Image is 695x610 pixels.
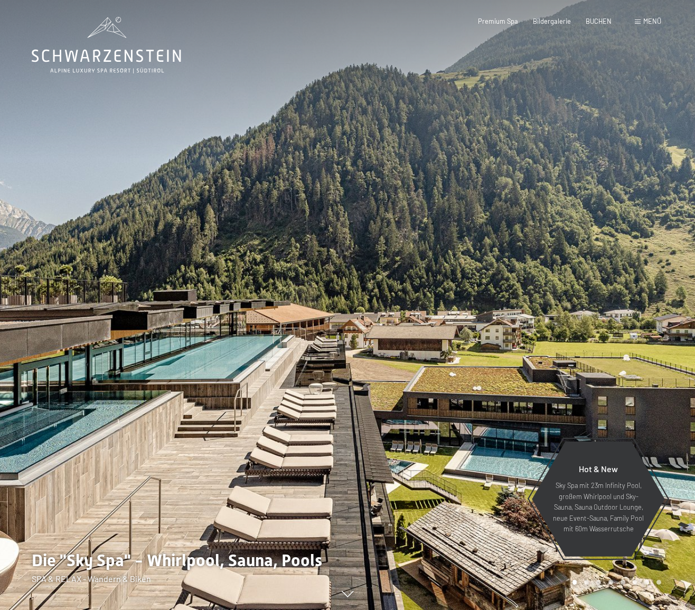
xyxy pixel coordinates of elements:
div: Carousel Page 5 [621,580,625,585]
div: Carousel Page 4 [608,580,613,585]
p: Sky Spa mit 23m Infinity Pool, großem Whirlpool und Sky-Sauna, Sauna Outdoor Lounge, neue Event-S... [552,480,644,534]
div: Carousel Page 8 [656,580,661,585]
a: Premium Spa [478,17,518,25]
a: Bildergalerie [533,17,571,25]
div: Carousel Pagination [569,580,661,585]
a: BUCHEN [586,17,612,25]
span: Menü [643,17,661,25]
a: Hot & New Sky Spa mit 23m Infinity Pool, großem Whirlpool und Sky-Sauna, Sauna Outdoor Lounge, ne... [531,441,665,557]
div: Carousel Page 3 [596,580,601,585]
span: Hot & New [579,464,618,474]
div: Carousel Page 2 [584,580,589,585]
div: Carousel Page 6 [633,580,637,585]
div: Carousel Page 7 [644,580,649,585]
div: Carousel Page 1 (Current Slide) [572,580,577,585]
